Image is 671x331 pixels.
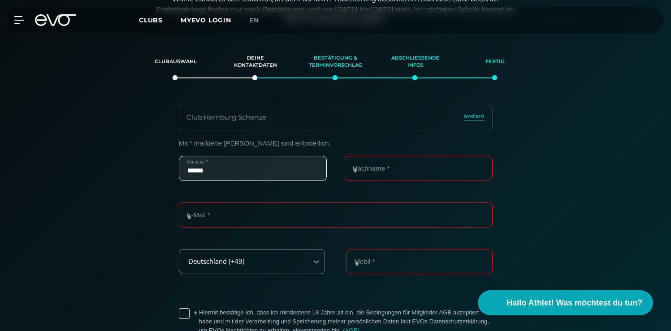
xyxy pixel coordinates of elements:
[506,297,642,309] span: Hallo Athlet! Was möchtest du tun?
[180,258,302,265] div: Deutschland (+49)
[227,50,284,74] div: Deine Kontaktdaten
[139,16,181,24] a: Clubs
[478,290,653,315] button: Hallo Athlet! Was möchtest du tun?
[139,16,163,24] span: Clubs
[181,16,231,24] a: MYEVO LOGIN
[464,112,485,120] span: ändern
[464,112,485,123] a: ändern
[467,50,524,74] div: Fertig
[249,16,259,24] span: en
[179,139,493,147] p: Mit * markierte [PERSON_NAME] sind erforderlich.
[186,112,266,123] div: Club : Hamburg Schanze
[147,50,204,74] div: Clubauswahl
[307,50,364,74] div: Bestätigung & Terminvorschlag
[387,50,444,74] div: Abschließende Infos
[249,15,270,26] a: en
